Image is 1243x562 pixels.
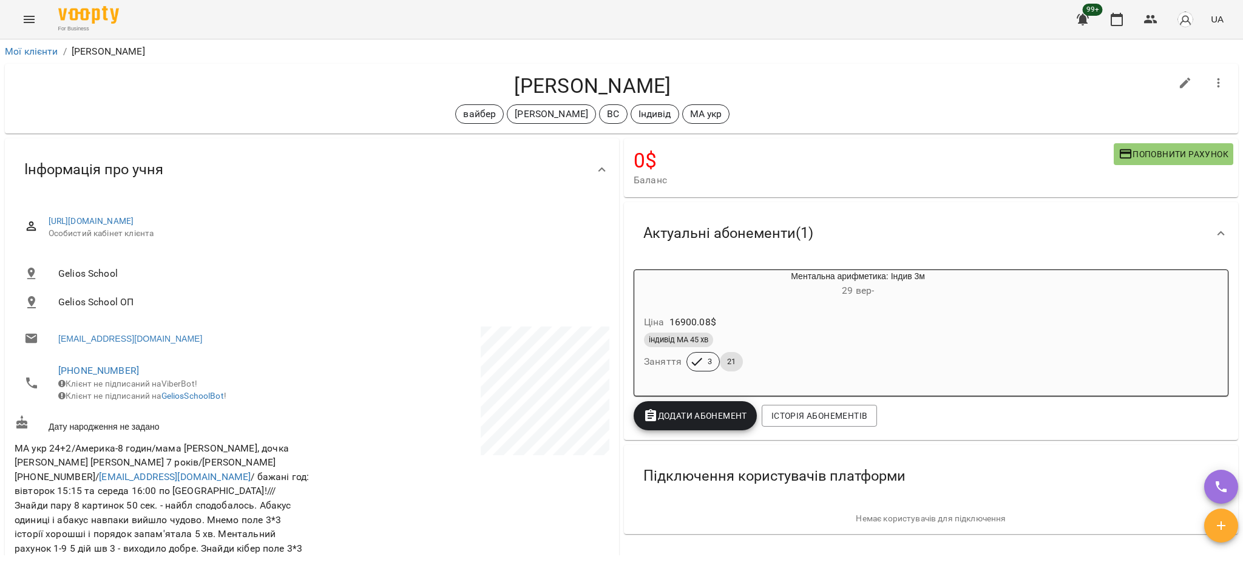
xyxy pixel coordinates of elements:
h6: Заняття [644,353,682,370]
span: Додати Абонемент [643,408,747,423]
h4: [PERSON_NAME] [15,73,1171,98]
button: Історія абонементів [762,405,877,427]
span: Актуальні абонементи ( 1 ) [643,224,813,243]
nav: breadcrumb [5,44,1238,59]
a: [EMAIL_ADDRESS][DOMAIN_NAME] [58,333,202,345]
span: Особистий кабінет клієнта [49,228,600,240]
div: Інформація про учня [5,138,619,201]
span: Підключення користувачів платформи [643,467,906,486]
p: Немає користувачів для підключення [634,513,1228,525]
p: [PERSON_NAME] [515,107,588,121]
div: [PERSON_NAME] [507,104,596,124]
span: 3 [700,356,719,367]
a: Мої клієнти [5,46,58,57]
div: Актуальні абонементи(1) [624,202,1238,265]
span: 21 [720,356,743,367]
div: Дату народження не задано [12,413,312,435]
img: Voopty Logo [58,6,119,24]
h4: 0 $ [634,148,1114,173]
div: МА укр [682,104,730,124]
span: індивід МА 45 хв [644,334,713,345]
a: [EMAIL_ADDRESS][DOMAIN_NAME] [99,471,251,482]
div: вайбер [455,104,504,124]
button: Menu [15,5,44,34]
span: Клієнт не підписаний на ViberBot! [58,379,197,388]
span: 99+ [1083,4,1103,16]
span: Gelios School ОП [58,295,600,310]
p: МА укр [690,107,722,121]
p: Індивід [638,107,671,121]
span: Інформація про учня [24,160,163,179]
p: ВС [607,107,619,121]
p: [PERSON_NAME] [72,44,145,59]
p: вайбер [463,107,496,121]
div: Ментальна арифметика: Індив 3м [634,270,693,299]
span: Клієнт не підписаний на ! [58,391,226,401]
p: 16900.08 $ [669,315,716,330]
a: [PHONE_NUMBER] [58,365,139,376]
span: Поповнити рахунок [1119,147,1228,161]
button: Додати Абонемент [634,401,757,430]
li: / [63,44,67,59]
div: Ментальна арифметика: Індив 3м [693,270,1023,299]
span: 29 вер - [842,285,874,296]
span: Баланс [634,173,1114,188]
button: Поповнити рахунок [1114,143,1233,165]
span: UA [1211,13,1224,25]
button: UA [1206,8,1228,30]
h6: Ціна [644,314,665,331]
img: avatar_s.png [1177,11,1194,28]
a: [URL][DOMAIN_NAME] [49,216,134,226]
span: Gelios School [58,266,600,281]
div: Підключення користувачів платформи [624,445,1238,507]
span: Історія абонементів [771,408,867,423]
div: Індивід [631,104,679,124]
a: GeliosSchoolBot [161,391,224,401]
button: Ментальна арифметика: Індив 3м29 вер- Ціна16900.08$індивід МА 45 хвЗаняття321 [634,270,1023,386]
div: ВС [599,104,627,124]
span: For Business [58,25,119,33]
